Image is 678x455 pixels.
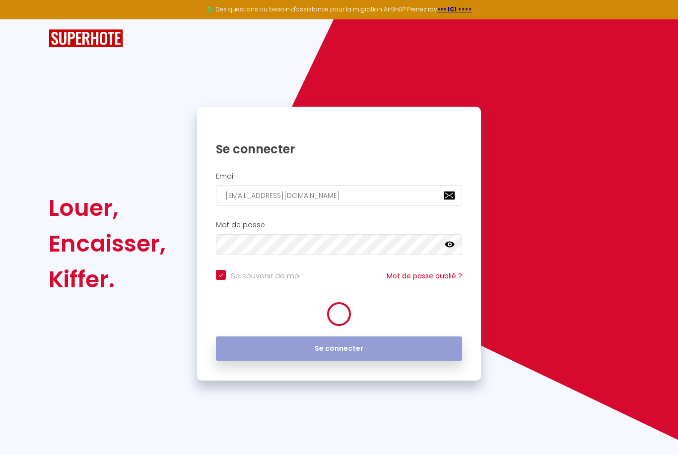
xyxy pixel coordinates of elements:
[49,29,123,48] img: SuperHote logo
[437,5,472,13] a: >>> ICI <<<<
[216,185,462,206] input: Ton Email
[387,271,462,281] a: Mot de passe oublié ?
[49,226,166,261] div: Encaisser,
[49,261,166,297] div: Kiffer.
[216,221,462,229] h2: Mot de passe
[49,190,166,226] div: Louer,
[216,336,462,361] button: Se connecter
[216,172,462,181] h2: Email
[216,141,462,157] h1: Se connecter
